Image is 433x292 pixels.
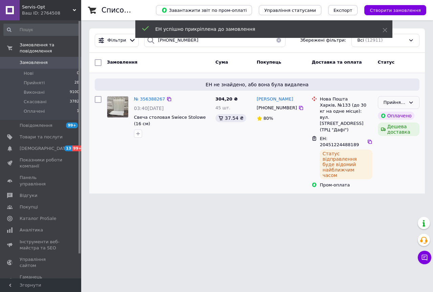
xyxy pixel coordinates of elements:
span: Завантажити звіт по пром-оплаті [161,7,247,13]
div: Ваш ID: 2764508 [22,10,81,16]
span: Оплачені [24,108,45,114]
div: Пром-оплата [320,182,372,188]
div: Прийнято [384,99,406,106]
div: ЕН успішно прикріплена до замовлення [155,26,366,32]
span: ЕН: 20451224488189 [320,136,359,148]
span: Servis-Opt [22,4,73,10]
span: 1 [77,108,79,114]
span: 13 [64,145,72,151]
a: Створити замовлення [358,7,426,13]
span: Управління статусами [264,8,316,13]
span: Статус [378,60,395,65]
a: Фото товару [107,96,129,118]
span: Покупець [257,60,281,65]
span: 99+ [72,145,83,151]
span: 0 [77,70,79,76]
span: Нові [24,70,33,76]
span: 28 [74,80,79,86]
span: 03:40[DATE] [134,106,164,111]
span: 9100 [70,89,79,95]
span: Повідомлення [20,122,52,129]
button: Експорт [328,5,358,15]
span: [PHONE_NUMBER] [257,105,297,110]
div: 37.54 ₴ [215,114,246,122]
div: Нова Пошта [320,96,372,102]
span: Виконані [24,89,45,95]
button: Чат з покупцем [418,251,431,264]
span: [DEMOGRAPHIC_DATA] [20,145,70,152]
h1: Список замовлень [101,6,170,14]
a: [PERSON_NAME] [257,96,293,103]
span: Скасовані [24,99,47,105]
span: (12911) [365,38,383,43]
span: Гаманець компанії [20,274,63,286]
span: 3782 [70,99,79,105]
span: 80% [264,116,273,121]
span: Управління сайтом [20,256,63,269]
span: Cума [215,60,228,65]
span: Замовлення [20,60,48,66]
div: Оплачено [378,112,414,120]
span: Створити замовлення [370,8,421,13]
span: Панель управління [20,175,63,187]
span: Замовлення та повідомлення [20,42,81,54]
span: Збережені фільтри: [300,37,346,44]
a: № 356388267 [134,96,165,102]
span: Доставка та оплата [312,60,362,65]
span: 45 шт. [215,105,230,110]
div: Дешева доставка [378,122,419,136]
span: Відгуки [20,193,37,199]
span: Фільтри [108,37,126,44]
span: Інструменти веб-майстра та SEO [20,239,63,251]
button: Управління статусами [259,5,321,15]
span: Товари та послуги [20,134,63,140]
button: Завантажити звіт по пром-оплаті [156,5,252,15]
input: Пошук [3,24,80,36]
span: Покупці [20,204,38,210]
input: Пошук за номером замовлення, ПІБ покупця, номером телефону, Email, номером накладної [144,34,286,47]
span: 99+ [66,122,78,128]
div: Статус відправлення буде відомий найближчим часом [320,150,372,179]
div: Харків, №133 (до 30 кг на одне місце): вул. [STREET_ADDRESS] (ТРЦ "Дафі") [320,102,372,133]
span: Прийняті [24,80,45,86]
a: Свеча столовая Swiece Stolowe (16 см) [134,115,206,126]
span: Аналітика [20,227,43,233]
img: Фото товару [107,96,128,117]
button: Створити замовлення [364,5,426,15]
span: Каталог ProSale [20,216,56,222]
span: Замовлення [107,60,137,65]
span: [PERSON_NAME] [257,96,293,102]
span: Всі [357,37,364,44]
span: 304,20 ₴ [215,96,238,102]
span: Показники роботи компанії [20,157,63,169]
span: ЕН не знайдено, або вона була видалена [97,81,417,88]
button: Очистить [272,34,286,47]
span: Експорт [334,8,352,13]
